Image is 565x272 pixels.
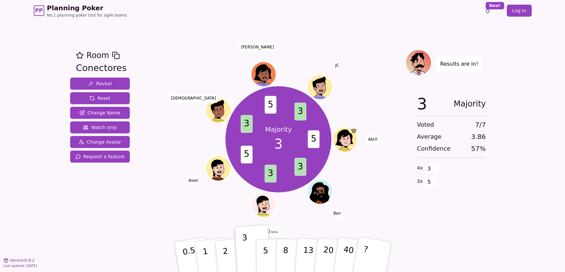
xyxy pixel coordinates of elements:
[475,120,486,129] span: 7 / 7
[334,61,341,70] span: Click to change your name
[3,264,37,268] span: Last updated: [DATE]
[471,144,486,153] span: 57 %
[295,158,306,176] span: 3
[264,96,276,114] span: 5
[417,144,450,153] span: Confidence
[482,5,494,17] button: New!
[440,59,478,69] p: Results are in!
[332,209,343,218] span: Click to change your name
[89,95,110,102] span: Reset
[70,107,130,119] button: Change Name
[241,115,253,133] span: 3
[3,258,35,263] button: Version0.9.2
[417,96,427,112] span: 3
[366,135,379,144] span: Click to change your name
[239,42,276,52] span: Click to change your name
[76,61,126,75] div: Conectores
[70,121,130,133] button: Watch only
[417,165,423,172] span: 4 x
[252,193,275,216] button: Click to change your avatar
[187,175,200,185] span: Click to change your name
[351,127,357,134] span: Abril is the host
[86,49,109,61] span: Room
[417,120,434,129] span: Voted
[169,94,217,103] span: Click to change your name
[88,80,112,87] span: Reveal
[70,92,130,104] button: Reset
[265,125,292,134] p: Majority
[35,7,43,15] span: PP
[417,178,423,185] span: 3 x
[34,3,127,18] a: PPPlanning PokerNo.1 planning poker tool for agile teams
[425,176,433,188] span: 5
[70,136,130,148] button: Change Avatar
[47,3,127,13] span: Planning Poker
[507,5,531,17] a: Log in
[486,2,504,9] div: New!
[417,132,442,141] span: Average
[241,146,253,164] span: 5
[70,78,130,90] button: Reveal
[264,165,276,183] span: 3
[10,258,35,263] span: Version 0.9.2
[308,130,320,148] span: 5
[454,96,486,112] span: Majority
[471,132,486,141] span: 3.86
[47,13,127,18] span: No.1 planning poker tool for agile teams
[79,109,120,116] span: Change Name
[270,231,278,234] span: (you)
[242,233,249,269] p: 3
[425,163,433,174] span: 3
[295,103,306,121] span: 3
[75,153,125,160] span: Request a feature
[76,49,84,61] button: Add as favourite
[79,139,121,145] span: Change Avatar
[70,151,130,163] button: Request a feature
[274,134,282,154] span: 3
[83,124,117,131] span: Watch only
